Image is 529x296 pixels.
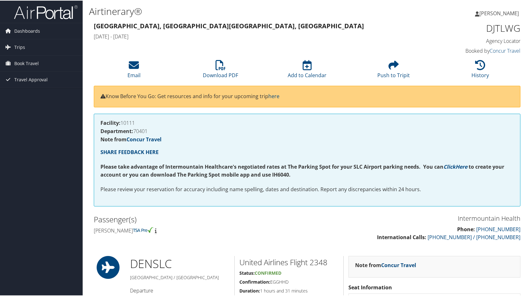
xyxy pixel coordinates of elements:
img: tsa-precheck.png [133,226,154,232]
strong: International Calls: [377,233,426,240]
strong: Confirmation: [239,278,270,284]
h2: United Airlines Flight 2348 [239,256,339,267]
strong: Please take advantage of Intermountain Healthcare's negotiated rates at The Parking Spot for your... [100,163,443,170]
strong: Status: [239,269,255,275]
h5: [GEOGRAPHIC_DATA] / [GEOGRAPHIC_DATA] [130,274,230,280]
h4: [PERSON_NAME] [94,226,302,233]
h2: Passenger(s) [94,213,302,224]
strong: Seat Information [348,283,392,290]
h4: Booked by [421,47,520,54]
strong: Facility: [100,119,120,126]
h1: Airtinerary® [89,4,380,17]
a: Concur Travel [127,135,161,142]
strong: Duration: [239,287,260,293]
a: Add to Calendar [288,63,326,78]
span: Travel Approval [14,71,48,87]
h4: Departure [130,286,230,293]
img: airportal-logo.png [14,4,78,19]
strong: Note from [355,261,416,268]
a: Concur Travel [490,47,520,54]
a: Push to Tripit [377,63,410,78]
h4: 10111 [100,120,514,125]
a: SHARE FEEDBACK HERE [100,148,159,155]
span: [PERSON_NAME] [479,9,519,16]
p: Please review your reservation for accuracy including name spelling, dates and destination. Repor... [100,185,514,193]
a: Concur Travel [381,261,416,268]
a: Download PDF [203,63,238,78]
a: [PHONE_NUMBER] / [PHONE_NUMBER] [428,233,520,240]
h5: 1 hours and 31 minutes [239,287,339,293]
p: Know Before You Go: Get resources and info for your upcoming trip [100,92,514,100]
a: Email [127,63,141,78]
h4: 70401 [100,128,514,133]
span: Book Travel [14,55,39,71]
a: here [268,92,279,99]
a: Here [456,163,467,170]
strong: [GEOGRAPHIC_DATA], [GEOGRAPHIC_DATA] [GEOGRAPHIC_DATA], [GEOGRAPHIC_DATA] [94,21,364,30]
h3: Intermountain Health [312,213,520,222]
h4: [DATE] - [DATE] [94,32,411,39]
h4: Agency Locator [421,37,520,44]
a: History [471,63,489,78]
strong: Department: [100,127,133,134]
span: Trips [14,39,25,55]
strong: Phone: [457,225,475,232]
strong: Note from [100,135,161,142]
h5: EGGHHD [239,278,339,285]
a: Click [443,163,456,170]
a: [PERSON_NAME] [475,3,525,22]
a: [PHONE_NUMBER] [476,225,520,232]
h1: DJTLWG [421,21,520,34]
span: Confirmed [255,269,281,275]
h1: DEN SLC [130,255,230,271]
span: Dashboards [14,23,40,38]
